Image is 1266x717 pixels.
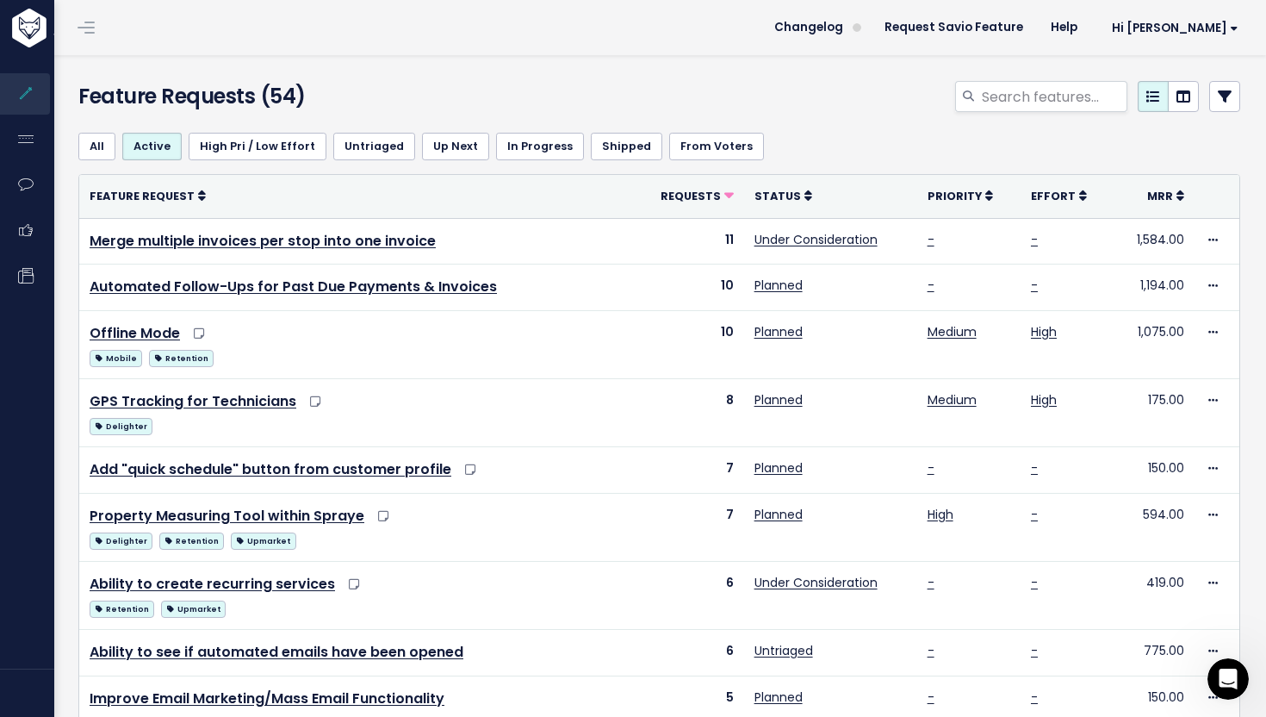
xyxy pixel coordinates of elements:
[928,642,934,659] a: -
[296,28,327,59] div: Close
[1113,265,1195,311] td: 1,194.00
[172,538,344,607] button: Messages
[161,597,226,619] a: Upmarket
[1113,379,1195,447] td: 175.00
[591,133,662,160] a: Shipped
[1091,15,1252,41] a: Hi [PERSON_NAME]
[333,133,415,160] a: Untriaged
[928,506,953,523] a: High
[78,133,115,160] a: All
[1037,15,1091,41] a: Help
[1031,277,1038,294] a: -
[90,533,152,550] span: Delighter
[90,187,206,204] a: Feature Request
[754,391,803,408] a: Planned
[630,311,743,379] td: 10
[1113,311,1195,379] td: 1,075.00
[229,581,289,593] span: Messages
[754,323,803,340] a: Planned
[90,597,154,619] a: Retention
[149,350,214,367] span: Retention
[90,350,142,367] span: Mobile
[1113,493,1195,561] td: 594.00
[90,189,195,203] span: Feature Request
[630,379,743,447] td: 8
[1031,391,1057,408] a: High
[630,561,743,629] td: 6
[754,277,803,294] a: Planned
[189,133,326,160] a: High Pri / Low Effort
[630,447,743,494] td: 7
[90,459,451,479] a: Add "quick schedule" button from customer profile
[1031,323,1057,340] a: High
[1031,689,1038,706] a: -
[928,189,982,203] span: Priority
[159,529,224,551] a: Retention
[1113,629,1195,676] td: 775.00
[34,122,310,181] p: Hi [PERSON_NAME] 👋
[496,133,584,160] a: In Progress
[928,459,934,477] a: -
[159,533,224,550] span: Retention
[90,277,497,296] a: Automated Follow-Ups for Past Due Payments & Invoices
[1147,187,1184,204] a: MRR
[161,601,226,618] span: Upmarket
[122,133,182,160] a: Active
[234,28,269,62] img: Profile image for Ryan
[630,218,743,265] td: 11
[1031,459,1038,477] a: -
[34,33,97,60] img: logo
[17,232,327,297] div: Send us a messageWe'll be back online in 2 hours
[630,493,743,561] td: 7
[669,133,764,160] a: From Voters
[928,277,934,294] a: -
[928,391,977,408] a: Medium
[231,533,295,550] span: Upmarket
[774,22,843,34] span: Changelog
[754,506,803,523] a: Planned
[90,415,152,436] a: Delighter
[928,187,993,204] a: Priority
[754,642,813,659] a: Untriaged
[90,346,142,368] a: Mobile
[1031,231,1038,248] a: -
[90,506,364,526] a: Property Measuring Tool within Spraye
[78,81,449,112] h4: Feature Requests (54)
[66,581,105,593] span: Home
[1031,506,1038,523] a: -
[1113,218,1195,265] td: 1,584.00
[754,574,878,591] a: Under Consideration
[630,629,743,676] td: 6
[90,689,444,708] a: Improve Email Marketing/Mass Email Functionality
[35,246,288,265] div: Send us a message
[1113,561,1195,629] td: 419.00
[1113,447,1195,494] td: 150.00
[1147,189,1173,203] span: MRR
[980,81,1127,112] input: Search features...
[754,689,803,706] a: Planned
[928,574,934,591] a: -
[661,187,734,204] a: Requests
[1031,187,1087,204] a: Effort
[422,133,489,160] a: Up Next
[8,9,141,47] img: logo-white.9d6f32f41409.svg
[928,231,934,248] a: -
[754,187,812,204] a: Status
[90,642,463,662] a: Ability to see if automated emails have been opened
[90,601,154,618] span: Retention
[90,529,152,551] a: Delighter
[871,15,1037,41] a: Request Savio Feature
[34,181,310,210] p: How can we help?
[1031,574,1038,591] a: -
[35,265,288,283] div: We'll be back online in 2 hours
[90,231,436,251] a: Merge multiple invoices per stop into one invoice
[1207,658,1249,700] iframe: Intercom live chat
[928,323,977,340] a: Medium
[90,323,180,343] a: Offline Mode
[1031,642,1038,659] a: -
[1112,22,1238,34] span: Hi [PERSON_NAME]
[754,189,801,203] span: Status
[149,346,214,368] a: Retention
[754,231,878,248] a: Under Consideration
[754,459,803,477] a: Planned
